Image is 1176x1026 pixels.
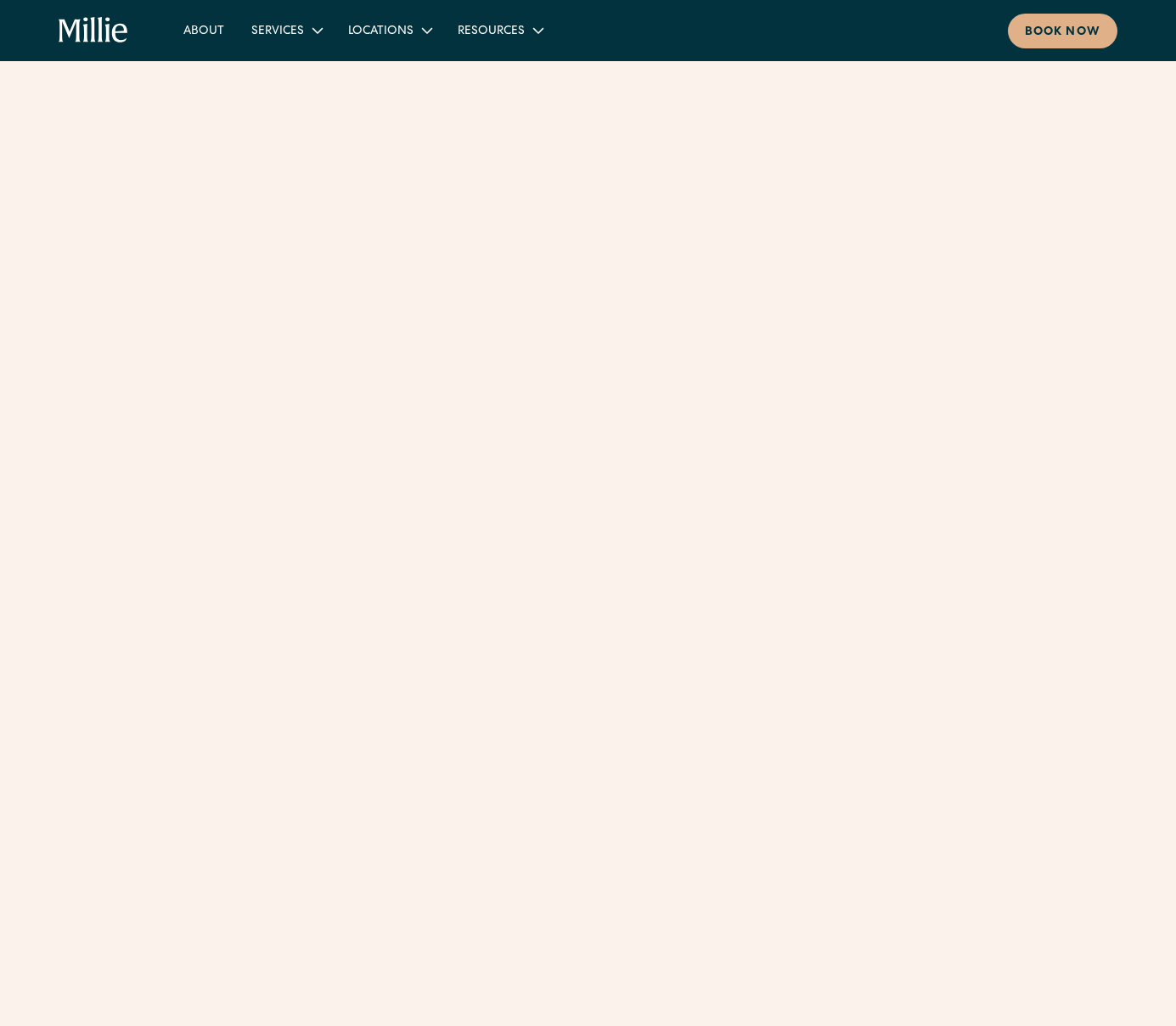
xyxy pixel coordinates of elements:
[335,16,444,44] div: Locations
[444,16,555,44] div: Resources
[251,23,304,41] div: Services
[1025,24,1100,42] div: Book now
[170,16,238,44] a: About
[458,23,525,41] div: Resources
[348,23,414,41] div: Locations
[59,17,128,44] a: home
[1008,14,1117,48] a: Book now
[238,16,335,44] div: Services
